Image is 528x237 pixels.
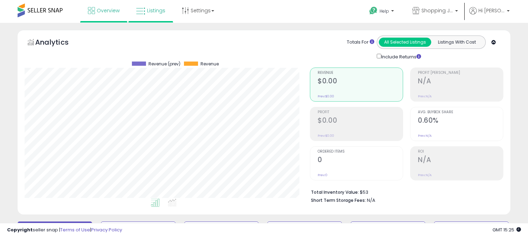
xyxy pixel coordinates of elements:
span: 2025-08-12 15:25 GMT [492,226,521,233]
span: Revenue [318,71,403,75]
span: Overview [97,7,120,14]
span: Ordered Items [318,150,403,154]
div: Include Returns [371,52,430,60]
button: Listings without Cost [434,222,509,236]
span: Avg. Buybox Share [418,110,503,114]
small: Prev: N/A [418,173,432,177]
small: Prev: 0 [318,173,327,177]
span: Shopping JCM [421,7,453,14]
span: Revenue [201,62,219,66]
small: Prev: $0.00 [318,134,334,138]
span: Profit [PERSON_NAME] [418,71,503,75]
h5: Analytics [35,37,82,49]
div: Totals For [347,39,374,46]
b: Short Term Storage Fees: [311,197,366,203]
h2: 0 [318,156,403,165]
span: Revenue (prev) [148,62,180,66]
span: Profit [318,110,403,114]
h2: $0.00 [318,116,403,126]
button: Listings without Min/Max [267,222,342,236]
button: Repricing Off [184,222,259,236]
h2: N/A [418,77,503,87]
a: Help [364,1,401,23]
button: Listings With Cost [431,38,483,47]
span: Help [380,8,389,14]
div: seller snap | | [7,227,122,233]
i: Get Help [369,6,378,15]
button: Repricing On [101,222,176,236]
button: Default [18,222,92,236]
small: Prev: N/A [418,134,432,138]
button: Non Competitive [351,222,425,236]
b: Total Inventory Value: [311,189,359,195]
strong: Copyright [7,226,33,233]
span: Listings [147,7,165,14]
span: ROI [418,150,503,154]
a: Terms of Use [60,226,90,233]
a: Privacy Policy [91,226,122,233]
a: Hi [PERSON_NAME] [469,7,510,23]
h2: 0.60% [418,116,503,126]
h2: N/A [418,156,503,165]
span: N/A [367,197,375,204]
span: Hi [PERSON_NAME] [478,7,505,14]
small: Prev: N/A [418,94,432,98]
small: Prev: $0.00 [318,94,334,98]
h2: $0.00 [318,77,403,87]
li: $53 [311,187,498,196]
button: All Selected Listings [379,38,431,47]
